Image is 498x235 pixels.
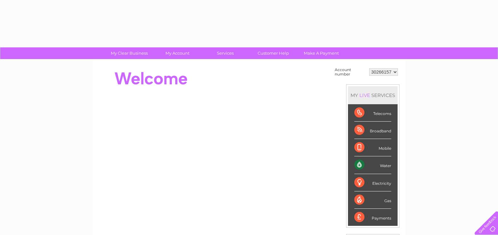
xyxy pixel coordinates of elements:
[354,191,391,209] div: Gas
[151,47,203,59] a: My Account
[354,139,391,156] div: Mobile
[103,47,155,59] a: My Clear Business
[354,104,391,122] div: Telecoms
[358,92,371,98] div: LIVE
[333,66,368,78] td: Account number
[247,47,299,59] a: Customer Help
[348,86,398,104] div: MY SERVICES
[354,174,391,191] div: Electricity
[199,47,251,59] a: Services
[354,209,391,226] div: Payments
[354,122,391,139] div: Broadband
[295,47,347,59] a: Make A Payment
[354,156,391,174] div: Water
